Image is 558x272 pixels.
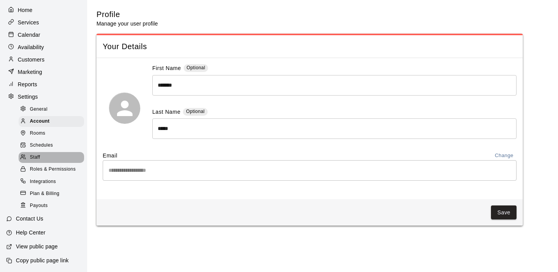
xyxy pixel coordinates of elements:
[19,164,84,175] div: Roles & Permissions
[30,142,53,149] span: Schedules
[6,54,81,65] a: Customers
[187,65,205,70] span: Optional
[30,166,76,173] span: Roles & Permissions
[18,80,37,88] p: Reports
[16,257,69,264] p: Copy public page link
[19,128,84,139] div: Rooms
[103,41,517,52] span: Your Details
[19,152,84,163] div: Staff
[16,229,45,236] p: Help Center
[19,115,87,127] a: Account
[30,130,45,137] span: Rooms
[19,116,84,127] div: Account
[18,93,38,101] p: Settings
[30,190,59,198] span: Plan & Billing
[30,118,50,125] span: Account
[6,91,81,103] a: Settings
[30,202,48,210] span: Payouts
[19,140,84,151] div: Schedules
[19,176,84,187] div: Integrations
[19,164,87,176] a: Roles & Permissions
[19,188,84,199] div: Plan & Billing
[96,9,158,20] h5: Profile
[18,68,42,76] p: Marketing
[19,200,84,211] div: Payouts
[16,243,58,250] p: View public page
[19,200,87,212] a: Payouts
[19,152,87,164] a: Staff
[18,56,45,63] p: Customers
[6,41,81,53] a: Availability
[492,151,517,160] button: Change
[186,109,205,114] span: Optional
[16,215,43,222] p: Contact Us
[152,64,181,73] label: First Name
[19,104,84,115] div: General
[103,152,117,159] label: Email
[6,29,81,41] a: Calendar
[96,20,158,27] p: Manage your user profile
[152,108,181,117] label: Last Name
[6,17,81,28] a: Services
[18,43,44,51] p: Availability
[19,128,87,140] a: Rooms
[19,140,87,152] a: Schedules
[30,106,48,113] span: General
[18,19,39,26] p: Services
[18,31,40,39] p: Calendar
[6,79,81,90] a: Reports
[18,6,33,14] p: Home
[19,176,87,188] a: Integrations
[30,154,40,161] span: Staff
[6,4,81,16] a: Home
[19,188,87,200] a: Plan & Billing
[6,66,81,78] a: Marketing
[491,205,517,220] button: Save
[30,178,56,186] span: Integrations
[19,103,87,115] a: General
